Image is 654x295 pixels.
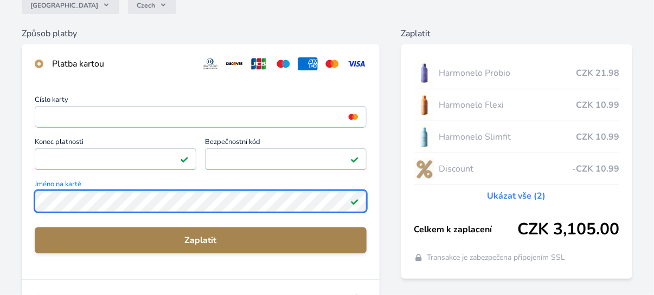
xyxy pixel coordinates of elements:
h6: Způsob platby [22,27,380,40]
h6: Zaplatit [401,27,632,40]
span: -CZK 10.99 [572,162,619,175]
img: Platné pole [180,155,189,163]
img: mc [346,112,361,122]
img: amex.svg [298,57,318,70]
span: CZK 10.99 [576,130,619,143]
span: Číslo karty [35,96,367,106]
a: Ukázat vše (2) [488,189,546,202]
iframe: Iframe pro datum vypršení platnosti [40,152,191,167]
img: mc.svg [322,57,342,70]
span: Harmonelo Slimfit [439,130,576,143]
img: jcb.svg [249,57,269,70]
input: Jméno na kartěPlatné pole [35,191,367,212]
span: Zaplatit [43,234,358,247]
span: Discount [439,162,572,175]
img: diners.svg [200,57,220,70]
img: CLEAN_FLEXI_se_stinem_x-hi_(1)-lo.jpg [414,91,435,119]
span: CZK 3,105.00 [517,220,619,239]
img: discount-lo.png [414,155,435,182]
span: Celkem k zaplacení [414,223,517,236]
span: CZK 21.98 [576,67,619,80]
img: Platné pole [350,197,359,206]
span: Czech [137,1,155,10]
span: CZK 10.99 [576,99,619,112]
span: Transakce je zabezpečena připojením SSL [427,252,566,263]
span: Harmonelo Probio [439,67,576,80]
img: CLEAN_PROBIO_se_stinem_x-lo.jpg [414,60,435,87]
button: Zaplatit [35,227,367,253]
img: visa.svg [347,57,367,70]
img: maestro.svg [273,57,293,70]
span: [GEOGRAPHIC_DATA] [30,1,98,10]
span: Harmonelo Flexi [439,99,576,112]
img: discover.svg [225,57,245,70]
div: Platba kartou [52,57,191,70]
span: Konec platnosti [35,139,196,148]
iframe: Iframe pro číslo karty [40,109,362,124]
span: Jméno na kartě [35,181,367,191]
img: Platné pole [350,155,359,163]
span: Bezpečnostní kód [205,139,367,148]
img: SLIMFIT_se_stinem_x-lo.jpg [414,123,435,150]
iframe: Iframe pro bezpečnostní kód [210,152,362,167]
